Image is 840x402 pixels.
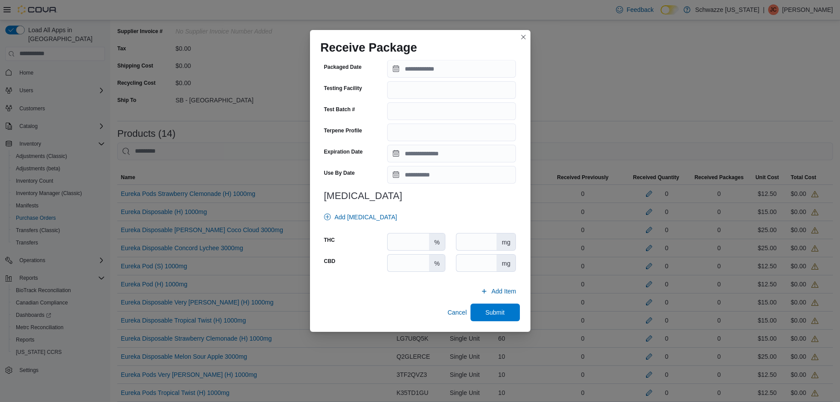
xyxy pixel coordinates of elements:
[324,127,362,134] label: Terpene Profile
[477,282,519,300] button: Add Item
[324,106,355,113] label: Test Batch #
[387,145,516,162] input: Press the down key to open a popover containing a calendar.
[448,308,467,317] span: Cancel
[324,169,355,177] label: Use By Date
[324,237,335,244] label: THC
[321,41,417,55] h1: Receive Package
[324,258,336,265] label: CBD
[324,191,516,201] h3: [MEDICAL_DATA]
[324,85,362,92] label: Testing Facility
[324,64,362,71] label: Packaged Date
[497,255,515,271] div: mg
[485,308,505,317] span: Submit
[444,304,470,321] button: Cancel
[387,166,516,184] input: Press the down key to open a popover containing a calendar.
[429,233,445,250] div: %
[491,287,516,296] span: Add Item
[518,32,529,42] button: Closes this modal window
[321,208,401,226] button: Add [MEDICAL_DATA]
[470,304,520,321] button: Submit
[497,233,515,250] div: mg
[387,60,516,78] input: Press the down key to open a popover containing a calendar.
[335,213,397,222] span: Add [MEDICAL_DATA]
[429,255,445,271] div: %
[324,148,363,155] label: Expiration Date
